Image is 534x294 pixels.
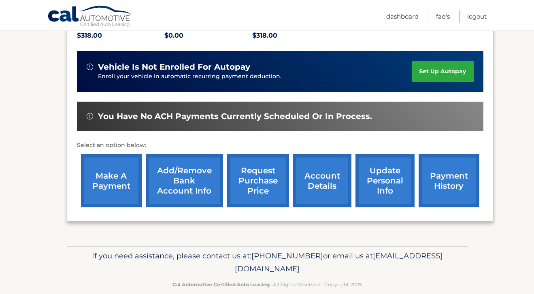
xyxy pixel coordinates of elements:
a: make a payment [81,154,142,207]
img: alert-white.svg [87,64,93,70]
span: [EMAIL_ADDRESS][DOMAIN_NAME] [235,251,443,273]
a: account details [293,154,351,207]
a: update personal info [355,154,415,207]
a: Logout [467,10,487,23]
a: Cal Automotive [47,5,132,29]
p: Enroll your vehicle in automatic recurring payment deduction. [98,72,412,81]
span: [PHONE_NUMBER] [251,251,323,260]
a: request purchase price [227,154,289,207]
a: Dashboard [386,10,419,23]
img: alert-white.svg [87,113,93,119]
a: Add/Remove bank account info [146,154,223,207]
span: vehicle is not enrolled for autopay [98,62,250,72]
a: FAQ's [436,10,450,23]
p: $318.00 [77,30,165,41]
p: Select an option below: [77,141,483,150]
p: If you need assistance, please contact us at: or email us at [72,249,462,275]
a: set up autopay [412,61,473,82]
p: $318.00 [252,30,340,41]
p: - All Rights Reserved - Copyright 2025 [72,280,462,289]
span: You have no ACH payments currently scheduled or in process. [98,111,372,121]
a: payment history [419,154,479,207]
p: $0.00 [164,30,252,41]
strong: Cal Automotive Certified Auto Leasing [172,281,270,288]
